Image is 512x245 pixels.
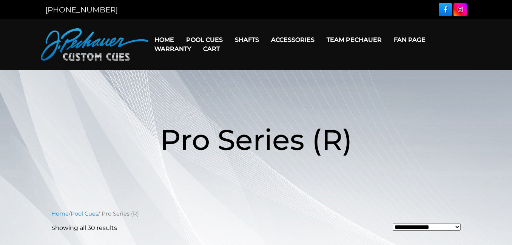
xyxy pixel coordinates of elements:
a: Accessories [265,30,321,49]
img: Pechauer Custom Cues [41,28,148,61]
a: Home [148,30,180,49]
a: Team Pechauer [321,30,388,49]
a: Pool Cues [180,30,229,49]
nav: Breadcrumb [51,210,461,218]
a: Warranty [148,39,197,58]
p: Showing all 30 results [51,224,117,233]
a: Shafts [229,30,265,49]
a: Fan Page [388,30,432,49]
a: [PHONE_NUMBER] [45,5,118,14]
a: Pool Cues [71,210,98,217]
select: Shop order [393,224,461,231]
a: Home [51,210,69,217]
a: Cart [197,39,226,58]
span: Pro Series (R) [160,122,352,157]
